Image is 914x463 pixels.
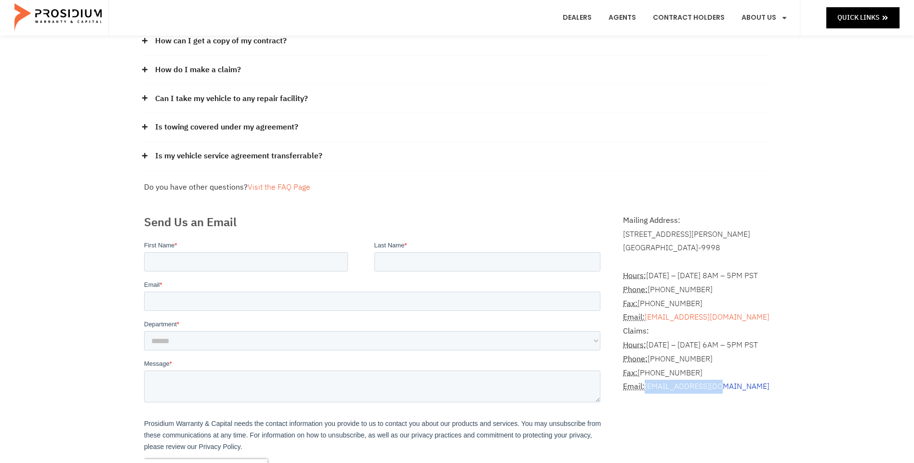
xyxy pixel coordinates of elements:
a: How do I make a claim? [155,63,241,77]
a: [EMAIL_ADDRESS][DOMAIN_NAME] [645,381,769,392]
abbr: Fax [623,298,637,309]
div: How do I make a claim? [144,56,770,85]
strong: Phone: [623,284,648,296]
a: Quick Links [826,7,900,28]
a: Is towing covered under my agreement? [155,120,298,134]
div: [STREET_ADDRESS][PERSON_NAME] [623,228,770,242]
abbr: Email Address [623,311,645,323]
div: How can I get a copy of my contract? [144,27,770,56]
strong: Fax: [623,367,637,379]
div: Is my vehicle service agreement transferrable? [144,142,770,171]
abbr: Hours [623,339,646,351]
strong: Fax: [623,298,637,309]
b: Mailing Address: [623,215,680,226]
span: Quick Links [837,12,879,24]
a: How can I get a copy of my contract? [155,34,287,48]
a: [EMAIL_ADDRESS][DOMAIN_NAME] [645,311,769,323]
a: Is my vehicle service agreement transferrable? [155,149,322,163]
div: Do you have other questions? [144,180,770,194]
h2: Send Us an Email [144,214,604,231]
a: Visit the FAQ Page [248,181,310,193]
b: Claims: [623,325,649,337]
strong: Phone: [623,353,648,365]
p: [DATE] – [DATE] 6AM – 5PM PST [PHONE_NUMBER] [PHONE_NUMBER] [623,324,770,394]
div: Can I take my vehicle to any repair facility? [144,85,770,114]
a: Can I take my vehicle to any repair facility? [155,92,308,106]
abbr: Phone Number [623,284,648,296]
address: [DATE] – [DATE] 8AM – 5PM PST [PHONE_NUMBER] [PHONE_NUMBER] [623,255,770,394]
div: Is towing covered under my agreement? [144,113,770,142]
abbr: Phone Number [623,353,648,365]
abbr: Email Address [623,381,645,392]
strong: Email: [623,381,645,392]
strong: Email: [623,311,645,323]
abbr: Fax [623,367,637,379]
abbr: Hours [623,270,646,282]
div: [GEOGRAPHIC_DATA]-9998 [623,241,770,255]
strong: Hours: [623,339,646,351]
strong: Hours: [623,270,646,282]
